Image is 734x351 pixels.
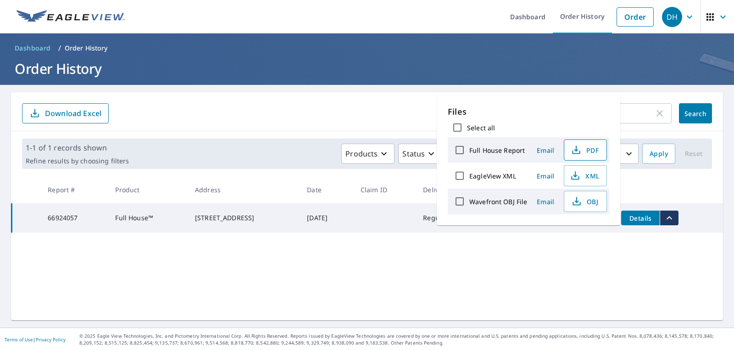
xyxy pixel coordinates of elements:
[79,333,729,346] p: © 2025 Eagle View Technologies, Inc. and Pictometry International Corp. All Rights Reserved. Repo...
[570,145,599,156] span: PDF
[26,142,129,153] p: 1-1 of 1 records shown
[11,59,723,78] h1: Order History
[534,172,556,180] span: Email
[679,103,712,123] button: Search
[469,197,527,206] label: Wavefront OBJ File
[416,203,476,233] td: Regular
[416,176,476,203] th: Delivery
[570,170,599,181] span: XML
[617,7,654,27] a: Order
[642,144,675,164] button: Apply
[300,176,353,203] th: Date
[188,176,300,203] th: Address
[686,109,705,118] span: Search
[469,146,525,155] label: Full House Report
[341,144,395,164] button: Products
[65,44,108,53] p: Order History
[564,139,607,161] button: PDF
[15,44,51,53] span: Dashboard
[36,336,66,343] a: Privacy Policy
[467,123,495,132] label: Select all
[662,7,682,27] div: DH
[402,148,425,159] p: Status
[564,191,607,212] button: OBJ
[469,172,516,180] label: EagleView XML
[40,203,108,233] td: 66924057
[45,108,101,118] p: Download Excel
[195,213,292,223] div: [STREET_ADDRESS]
[531,169,560,183] button: Email
[58,43,61,54] li: /
[531,195,560,209] button: Email
[627,214,654,223] span: Details
[300,203,353,233] td: [DATE]
[11,41,723,56] nav: breadcrumb
[17,10,125,24] img: EV Logo
[570,196,599,207] span: OBJ
[108,176,188,203] th: Product
[26,157,129,165] p: Refine results by choosing filters
[448,106,609,118] p: Files
[398,144,442,164] button: Status
[353,176,416,203] th: Claim ID
[621,211,660,225] button: detailsBtn-66924057
[534,146,556,155] span: Email
[40,176,108,203] th: Report #
[564,165,607,186] button: XML
[11,41,55,56] a: Dashboard
[650,148,668,160] span: Apply
[5,336,33,343] a: Terms of Use
[660,211,678,225] button: filesDropdownBtn-66924057
[531,143,560,157] button: Email
[108,203,188,233] td: Full House™
[22,103,109,123] button: Download Excel
[5,337,66,342] p: |
[345,148,378,159] p: Products
[534,197,556,206] span: Email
